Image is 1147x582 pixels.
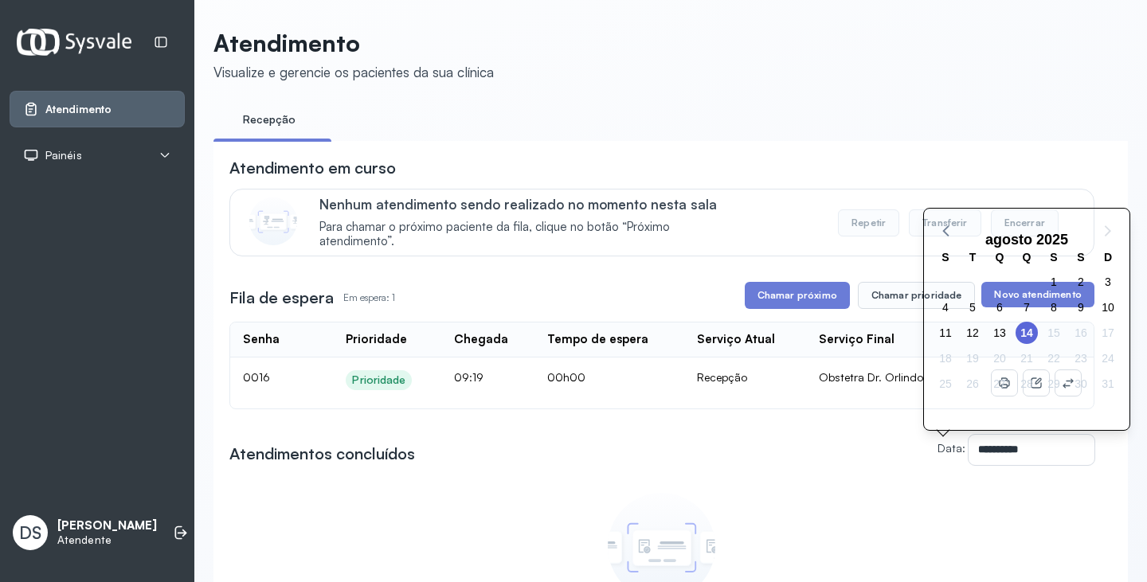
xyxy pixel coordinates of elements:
p: Nenhum atendimento sendo realizado no momento nesta sala [319,196,741,213]
div: Prioridade [346,332,407,347]
span: Obstetra Dr. Orlindo [819,370,923,384]
span: domingo, 31 de agosto de 2025 [1097,373,1119,395]
span: quinta-feira, 14 de agosto de 2025 [1016,322,1038,344]
span: domingo, 3 de agosto de 2025 [1097,271,1119,293]
button: Chamar prioridade [858,282,976,309]
span: Atendimento [45,103,112,116]
span: sexta-feira, 1 de agosto de 2025 [1043,271,1065,293]
div: S [1067,248,1094,269]
span: sábado, 9 de agosto de 2025 [1070,296,1092,318]
div: Recepção [697,370,793,385]
span: quinta-feira, 7 de agosto de 2025 [1016,296,1038,318]
span: terça-feira, 26 de agosto de 2025 [961,373,984,395]
span: sexta-feira, 22 de agosto de 2025 [1043,347,1065,369]
span: domingo, 17 de agosto de 2025 [1097,322,1119,344]
span: Para chamar o próximo paciente da fila, clique no botão “Próximo atendimento”. [319,220,741,250]
span: sexta-feira, 15 de agosto de 2025 [1043,322,1065,344]
h3: Atendimentos concluídos [229,443,415,465]
img: Imagem de CalloutCard [249,197,297,245]
span: sábado, 30 de agosto de 2025 [1070,373,1092,395]
span: terça-feira, 19 de agosto de 2025 [961,347,984,369]
button: Transferir [909,209,981,236]
button: Repetir [838,209,899,236]
span: domingo, 10 de agosto de 2025 [1097,296,1119,318]
span: 00h00 [547,370,585,384]
div: Serviço Atual [697,332,775,347]
div: agosto 2025 [979,228,1075,252]
div: S [932,248,959,269]
p: Em espera: 1 [343,287,395,309]
div: Senha [243,332,280,347]
span: 0016 [243,370,270,384]
span: 09:19 [454,370,483,384]
a: Atendimento [23,101,171,117]
div: Prioridade [352,373,405,387]
span: segunda-feira, 11 de agosto de 2025 [934,322,957,344]
span: segunda-feira, 25 de agosto de 2025 [934,373,957,395]
span: quarta-feira, 20 de agosto de 2025 [988,347,1011,369]
span: domingo, 24 de agosto de 2025 [1097,347,1119,369]
span: quarta-feira, 6 de agosto de 2025 [988,296,1011,318]
span: sábado, 16 de agosto de 2025 [1070,322,1092,344]
div: T [959,248,986,269]
label: Data: [938,441,965,455]
div: Q [986,248,1013,269]
span: sábado, 2 de agosto de 2025 [1070,271,1092,293]
h3: Fila de espera [229,287,334,309]
img: Logotipo do estabelecimento [17,29,131,55]
div: Tempo de espera [547,332,648,347]
p: Atendente [57,533,157,547]
span: Painéis [45,149,82,162]
div: Q [1013,248,1040,269]
h3: Atendimento em curso [229,157,396,179]
a: Recepção [213,107,325,133]
div: Serviço Final [819,332,895,347]
span: segunda-feira, 4 de agosto de 2025 [934,296,957,318]
span: quinta-feira, 21 de agosto de 2025 [1016,347,1038,369]
p: Atendimento [213,29,494,57]
span: terça-feira, 12 de agosto de 2025 [961,322,984,344]
div: S [1040,248,1067,269]
p: [PERSON_NAME] [57,518,157,533]
div: Visualize e gerencie os pacientes da sua clínica [213,64,494,80]
span: segunda-feira, 18 de agosto de 2025 [934,347,957,369]
span: sábado, 23 de agosto de 2025 [1070,347,1092,369]
span: quinta-feira, 28 de agosto de 2025 [1016,373,1038,395]
button: Chamar próximo [745,282,850,309]
span: quarta-feira, 27 de agosto de 2025 [988,373,1011,395]
div: Chegada [454,332,508,347]
span: quarta-feira, 13 de agosto de 2025 [988,322,1011,344]
span: sexta-feira, 8 de agosto de 2025 [1043,296,1065,318]
div: D [1094,248,1122,269]
span: terça-feira, 5 de agosto de 2025 [961,296,984,318]
span: sexta-feira, 29 de agosto de 2025 [1043,373,1065,395]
